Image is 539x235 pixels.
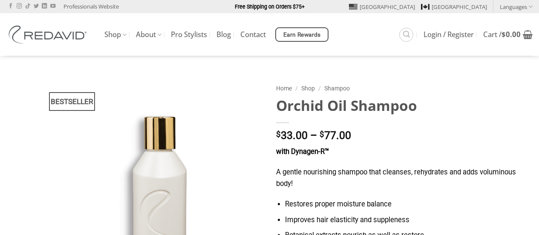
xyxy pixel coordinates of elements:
span: / [295,85,298,92]
a: Login / Register [424,27,474,42]
li: Restores proper moisture balance [285,199,533,210]
a: Pro Stylists [171,27,207,42]
a: Follow on YouTube [50,3,55,9]
a: Languages [500,0,533,13]
span: / [318,85,321,92]
span: $ [320,131,324,139]
bdi: 33.00 [276,129,308,142]
li: Improves hair elasticity and suppleness [285,215,533,226]
a: About [136,26,161,43]
bdi: 77.00 [320,129,351,142]
span: $ [502,29,506,39]
a: Shampoo [324,85,350,92]
a: Earn Rewards [275,27,329,42]
p: A gentle nourishing shampoo that cleanses, rehydrates and adds voluminous body! [276,167,533,189]
bdi: 0.00 [502,29,521,39]
a: [GEOGRAPHIC_DATA] [421,0,487,13]
span: $ [276,131,281,139]
a: Home [276,85,292,92]
a: View cart [483,25,533,44]
span: Cart / [483,31,521,38]
a: Follow on Instagram [17,3,22,9]
nav: Breadcrumb [276,84,533,93]
strong: with Dynagen-R™ [276,148,329,156]
a: Follow on Twitter [34,3,39,9]
a: Search [399,28,413,42]
span: Earn Rewards [283,30,321,40]
strong: Free Shipping on Orders $75+ [235,3,305,10]
a: Follow on LinkedIn [42,3,47,9]
img: REDAVID Salon Products | United States [6,26,92,44]
a: Follow on Facebook [8,3,13,9]
a: Shop [301,85,315,92]
a: Contact [240,27,266,42]
span: Login / Register [424,31,474,38]
a: Shop [104,26,127,43]
a: Blog [216,27,231,42]
span: – [310,129,317,142]
a: [GEOGRAPHIC_DATA] [349,0,415,13]
h1: Orchid Oil Shampoo [276,96,533,115]
a: Follow on TikTok [25,3,30,9]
